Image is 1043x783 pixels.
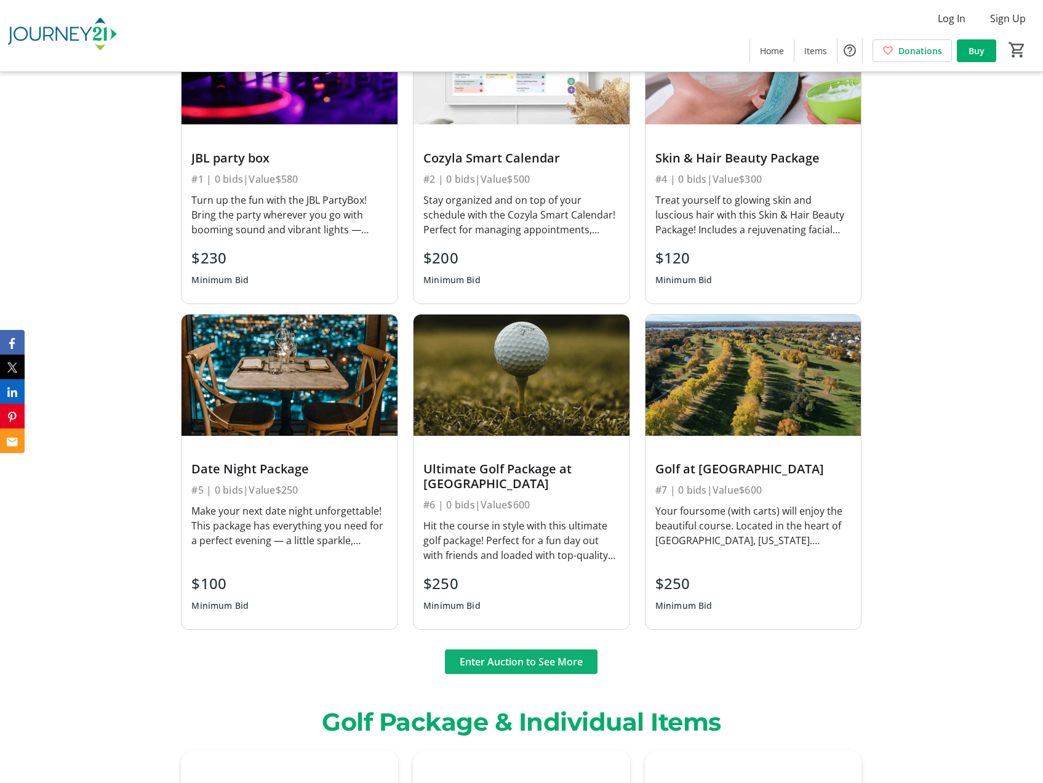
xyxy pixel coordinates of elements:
a: Home [750,39,794,62]
div: #6 | 0 bids | Value $600 [423,496,620,513]
div: Stay organized and on top of your schedule with the Cozyla Smart Calendar! Perfect for managing a... [423,193,620,237]
div: Ultimate Golf Package at [GEOGRAPHIC_DATA] [423,462,620,491]
div: Cozyla Smart Calendar [423,151,620,166]
span: Home [760,44,784,57]
span: Log In [938,11,965,26]
div: Minimum Bid [423,595,481,617]
div: Turn up the fun with the JBL PartyBox! Bring the party wherever you go with booming sound and vib... [191,193,388,237]
button: Log In [928,9,975,28]
div: $230 [191,247,249,269]
a: Buy [957,39,996,62]
a: Donations [873,39,952,62]
div: #4 | 0 bids | Value $300 [655,171,852,188]
button: Cart [1006,39,1028,61]
div: Golf at [GEOGRAPHIC_DATA] [655,462,852,476]
div: Skin & Hair Beauty Package [655,151,852,166]
span: Enter Auction to See More [460,654,583,669]
img: Journey21's Logo [7,5,117,66]
span: Sign Up [990,11,1026,26]
div: $200 [423,247,481,269]
div: Date Night Package [191,462,388,476]
button: Sign Up [980,9,1036,28]
span: Items [804,44,827,57]
div: Minimum Bid [191,269,249,291]
div: $250 [655,572,713,595]
div: Minimum Bid [191,595,249,617]
span: Donations [898,44,942,57]
div: #1 | 0 bids | Value $580 [191,171,388,188]
div: Your foursome (with carts) will enjoy the beautiful course. Located in the heart of [GEOGRAPHIC_D... [655,504,852,548]
div: #7 | 0 bids | Value $600 [655,481,852,499]
div: Treat yourself to glowing skin and luscious hair with this Skin & Hair Beauty Package! Includes a... [655,193,852,237]
div: $250 [423,572,481,595]
div: $120 [655,247,713,269]
div: $100 [191,572,249,595]
div: Hit the course in style with this ultimate golf package! Perfect for a fun day out with friends a... [423,518,620,563]
div: JBL party box [191,151,388,166]
img: Date Night Package [182,315,398,436]
button: Enter Auction to See More [445,649,597,674]
button: Help [837,38,862,63]
p: Golf Package & Individual Items [181,704,861,741]
div: Minimum Bid [655,269,713,291]
div: #2 | 0 bids | Value $500 [423,171,620,188]
div: #5 | 0 bids | Value $250 [191,481,388,499]
div: Minimum Bid [655,595,713,617]
div: Make your next date night unforgettable! This package has everything you need for a perfect eveni... [191,504,388,548]
img: Ultimate Golf Package at Paganica [414,315,629,436]
span: Buy [969,44,985,57]
div: Minimum Bid [423,269,481,291]
a: Items [794,39,837,62]
img: Golf at Paganica Golf Course [645,315,861,436]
